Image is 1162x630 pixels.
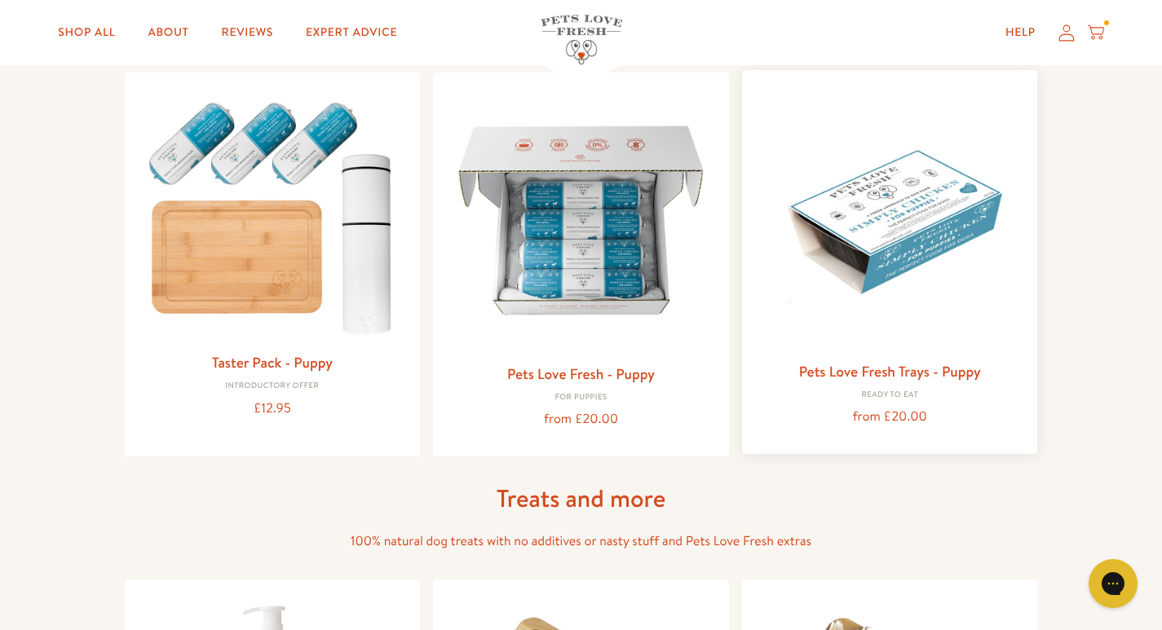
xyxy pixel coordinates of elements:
a: Expert Advice [293,16,410,49]
a: Reviews [209,16,286,49]
iframe: Gorgias live chat messenger [1080,553,1146,614]
img: Pets Love Fresh [541,15,622,64]
div: Introductory Offer [138,381,408,391]
div: from £20.00 [755,406,1025,428]
div: £12.95 [138,398,408,420]
div: For puppies [446,393,716,403]
div: from £20.00 [446,408,716,430]
img: Pets Love Fresh Trays - Puppy [755,83,1025,353]
a: Pets Love Fresh Trays - Puppy [799,361,981,381]
img: Pets Love Fresh - Puppy [446,86,716,355]
h1: Treats and more [320,482,842,514]
a: Pets Love Fresh - Puppy [507,363,655,384]
a: Help [992,16,1049,49]
a: About [135,16,201,49]
a: Taster Pack - Puppy [212,352,333,372]
span: 100% natural dog treats with no additives or nasty stuff and Pets Love Fresh extras [351,532,811,550]
a: Shop All [45,16,128,49]
img: Taster Pack - Puppy [138,86,408,344]
div: Ready to eat [755,390,1025,400]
